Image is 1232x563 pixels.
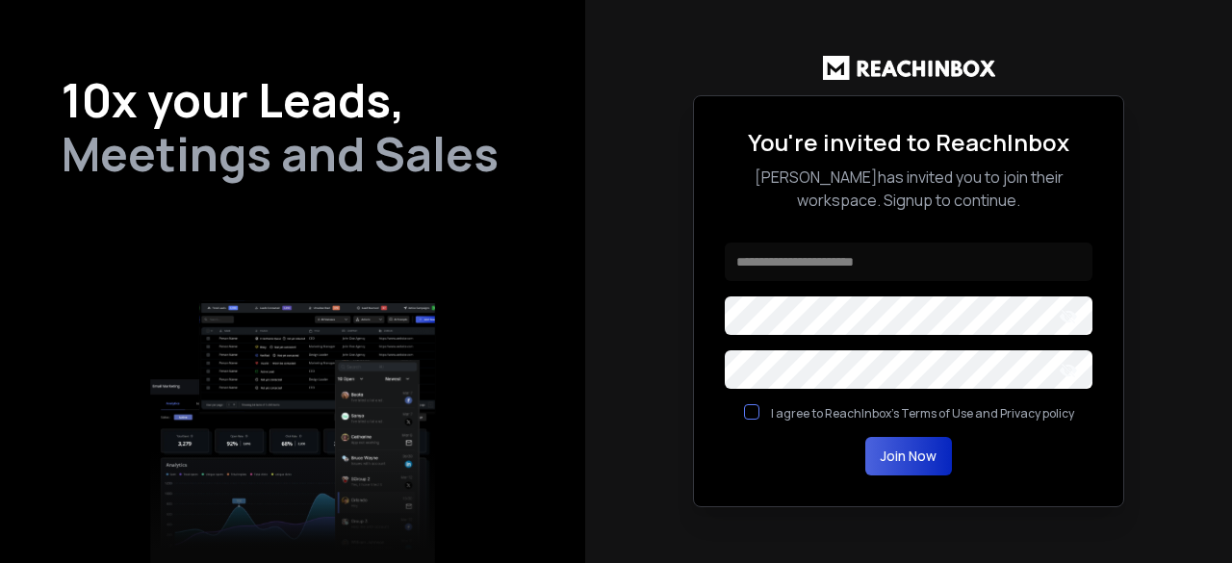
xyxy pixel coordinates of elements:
[62,131,524,177] h2: Meetings and Sales
[62,77,524,123] h1: 10x your Leads,
[725,166,1092,212] p: [PERSON_NAME] has invited you to join their workspace. Signup to continue.
[725,127,1092,158] h2: You're invited to ReachInbox
[771,405,1074,422] label: I agree to ReachInbox's Terms of Use and Privacy policy
[865,437,952,475] button: Join Now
